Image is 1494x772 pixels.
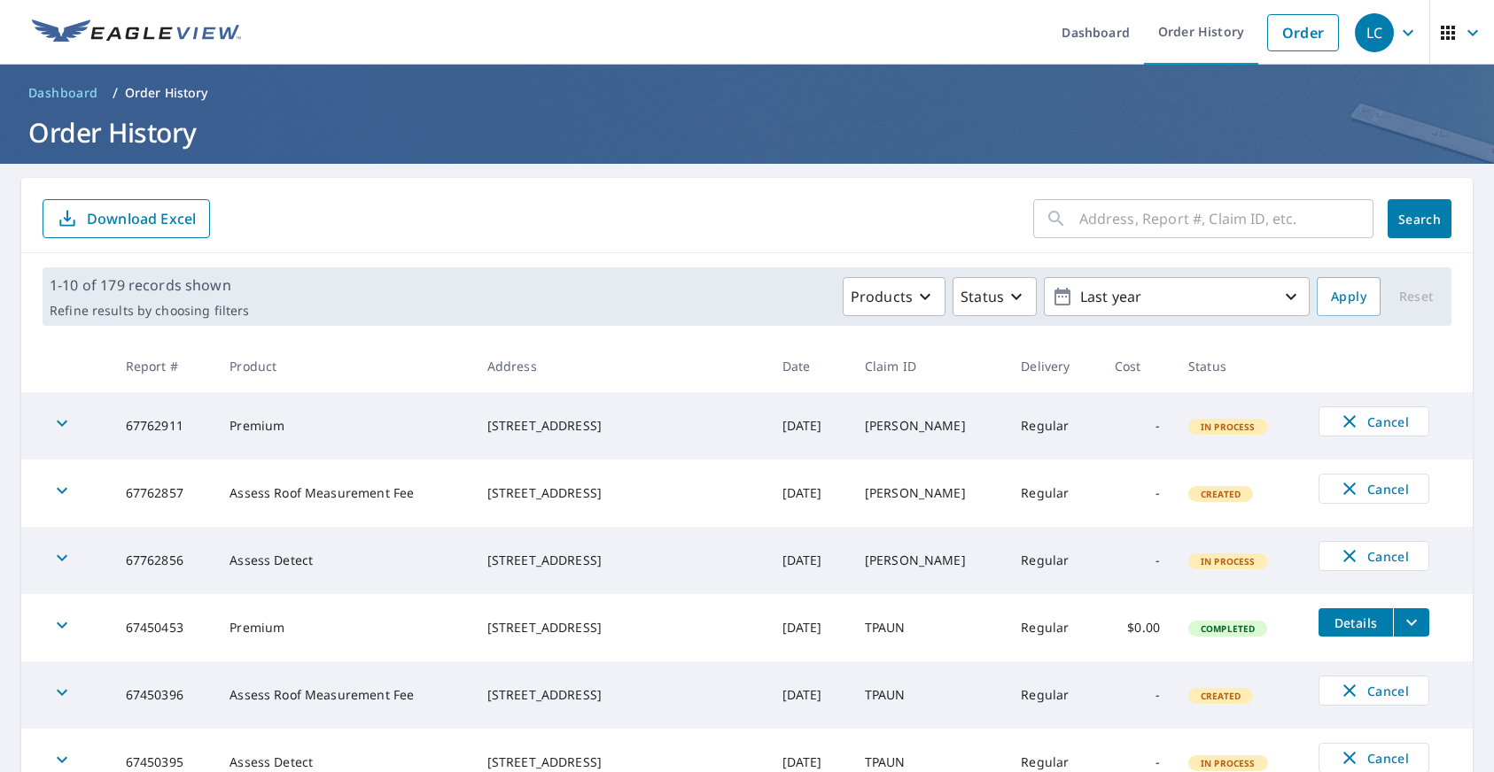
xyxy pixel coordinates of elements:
li: / [113,82,118,104]
span: Created [1190,690,1251,702]
td: Premium [215,392,472,459]
span: Cancel [1337,680,1411,701]
p: Order History [125,84,208,102]
td: Regular [1007,527,1100,594]
td: Regular [1007,594,1100,661]
td: TPAUN [851,661,1008,729]
button: Cancel [1319,675,1429,706]
a: Dashboard [21,79,105,107]
th: Report # [112,340,216,392]
button: Last year [1044,277,1310,316]
span: In Process [1190,757,1266,769]
th: Status [1174,340,1304,392]
td: [DATE] [768,392,851,459]
nav: breadcrumb [21,79,1473,107]
span: Details [1329,614,1382,631]
td: - [1101,392,1174,459]
button: detailsBtn-67450453 [1319,608,1393,637]
div: [STREET_ADDRESS] [487,484,754,502]
th: Delivery [1007,340,1100,392]
td: 67762857 [112,459,216,527]
p: Status [961,286,1004,307]
button: filesDropdownBtn-67450453 [1393,608,1429,637]
button: Apply [1317,277,1381,316]
span: In Process [1190,421,1266,433]
span: Cancel [1337,411,1411,432]
td: - [1101,459,1174,527]
td: 67762911 [112,392,216,459]
th: Product [215,340,472,392]
td: Regular [1007,661,1100,729]
p: Download Excel [87,209,196,228]
button: Status [953,277,1037,316]
th: Date [768,340,851,392]
a: Order [1267,14,1339,51]
input: Address, Report #, Claim ID, etc. [1079,194,1373,243]
td: [DATE] [768,661,851,729]
td: Regular [1007,392,1100,459]
h1: Order History [21,114,1473,151]
div: [STREET_ADDRESS] [487,552,754,569]
p: 1-10 of 179 records shown [50,274,249,296]
p: Refine results by choosing filters [50,303,249,319]
td: [DATE] [768,459,851,527]
span: Cancel [1337,747,1411,768]
th: Cost [1101,340,1174,392]
td: Assess Roof Measurement Fee [215,459,472,527]
td: [PERSON_NAME] [851,392,1008,459]
p: Products [851,286,913,307]
p: Last year [1073,282,1280,313]
img: EV Logo [32,19,241,46]
div: [STREET_ADDRESS] [487,417,754,435]
td: Premium [215,594,472,661]
button: Cancel [1319,406,1429,436]
span: Cancel [1337,545,1411,567]
button: Products [843,277,945,316]
span: Search [1402,211,1437,228]
div: [STREET_ADDRESS] [487,619,754,637]
div: LC [1355,13,1394,52]
td: - [1101,661,1174,729]
span: In Process [1190,555,1266,567]
div: [STREET_ADDRESS] [487,686,754,704]
button: Cancel [1319,474,1429,504]
td: [PERSON_NAME] [851,459,1008,527]
td: Assess Roof Measurement Fee [215,661,472,729]
td: Assess Detect [215,527,472,594]
button: Search [1388,199,1451,238]
span: Apply [1331,286,1366,308]
td: - [1101,527,1174,594]
span: Completed [1190,622,1265,635]
td: TPAUN [851,594,1008,661]
span: Created [1190,488,1251,500]
td: 67450396 [112,661,216,729]
button: Download Excel [43,199,210,238]
td: $0.00 [1101,594,1174,661]
td: [DATE] [768,594,851,661]
button: Cancel [1319,541,1429,571]
td: [DATE] [768,527,851,594]
span: Cancel [1337,478,1411,499]
td: 67762856 [112,527,216,594]
td: Regular [1007,459,1100,527]
span: Dashboard [28,84,98,102]
td: [PERSON_NAME] [851,527,1008,594]
td: 67450453 [112,594,216,661]
div: [STREET_ADDRESS] [487,753,754,771]
th: Claim ID [851,340,1008,392]
th: Address [473,340,768,392]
